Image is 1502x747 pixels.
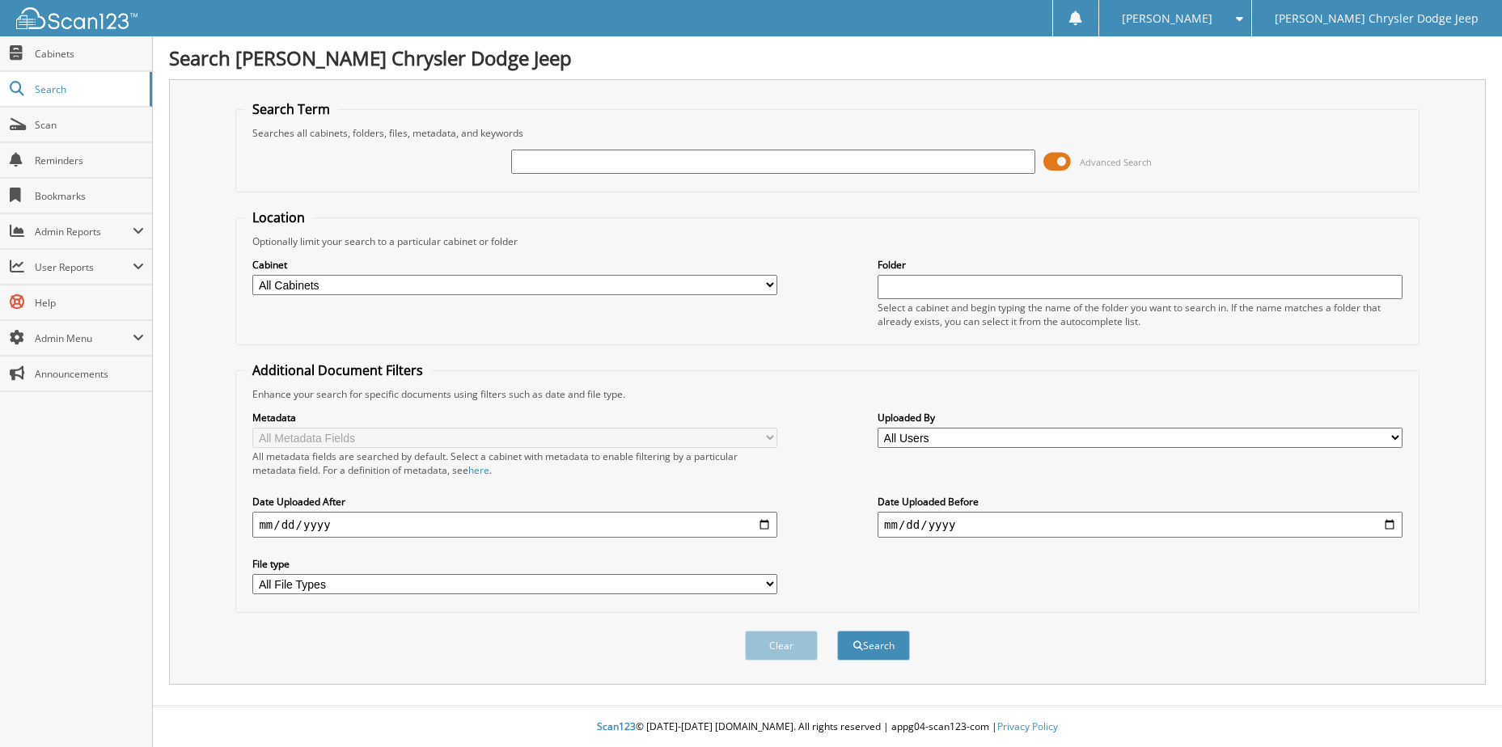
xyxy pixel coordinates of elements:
[35,225,133,238] span: Admin Reports
[16,7,138,29] img: scan123-logo-white.svg
[244,209,313,226] legend: Location
[878,495,1403,509] label: Date Uploaded Before
[35,260,133,274] span: User Reports
[745,631,818,660] button: Clear
[244,126,1410,140] div: Searches all cabinets, folders, files, metadata, and keywords
[35,296,144,310] span: Help
[153,707,1502,747] div: © [DATE]-[DATE] [DOMAIN_NAME]. All rights reserved | appg04-scan123-com |
[878,301,1403,328] div: Select a cabinet and begin typing the name of the folder you want to search in. If the name match...
[1275,14,1479,23] span: [PERSON_NAME] Chrysler Dodge Jeep
[244,361,431,379] legend: Additional Document Filters
[35,154,144,167] span: Reminders
[252,557,777,571] label: File type
[244,100,338,118] legend: Search Term
[1080,156,1152,168] span: Advanced Search
[597,720,636,733] span: Scan123
[35,367,144,381] span: Announcements
[997,720,1058,733] a: Privacy Policy
[35,189,144,203] span: Bookmarks
[35,47,144,61] span: Cabinets
[837,631,910,660] button: Search
[878,512,1403,538] input: end
[169,44,1486,71] h1: Search [PERSON_NAME] Chrysler Dodge Jeep
[35,82,142,96] span: Search
[252,495,777,509] label: Date Uploaded After
[252,449,777,477] div: All metadata fields are searched by default. Select a cabinet with metadata to enable filtering b...
[244,387,1410,401] div: Enhance your search for specific documents using filters such as date and file type.
[252,258,777,272] label: Cabinet
[878,411,1403,424] label: Uploaded By
[468,463,489,477] a: here
[35,331,133,345] span: Admin Menu
[252,512,777,538] input: start
[1122,14,1212,23] span: [PERSON_NAME]
[244,234,1410,248] div: Optionally limit your search to a particular cabinet or folder
[878,258,1403,272] label: Folder
[252,411,777,424] label: Metadata
[35,118,144,132] span: Scan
